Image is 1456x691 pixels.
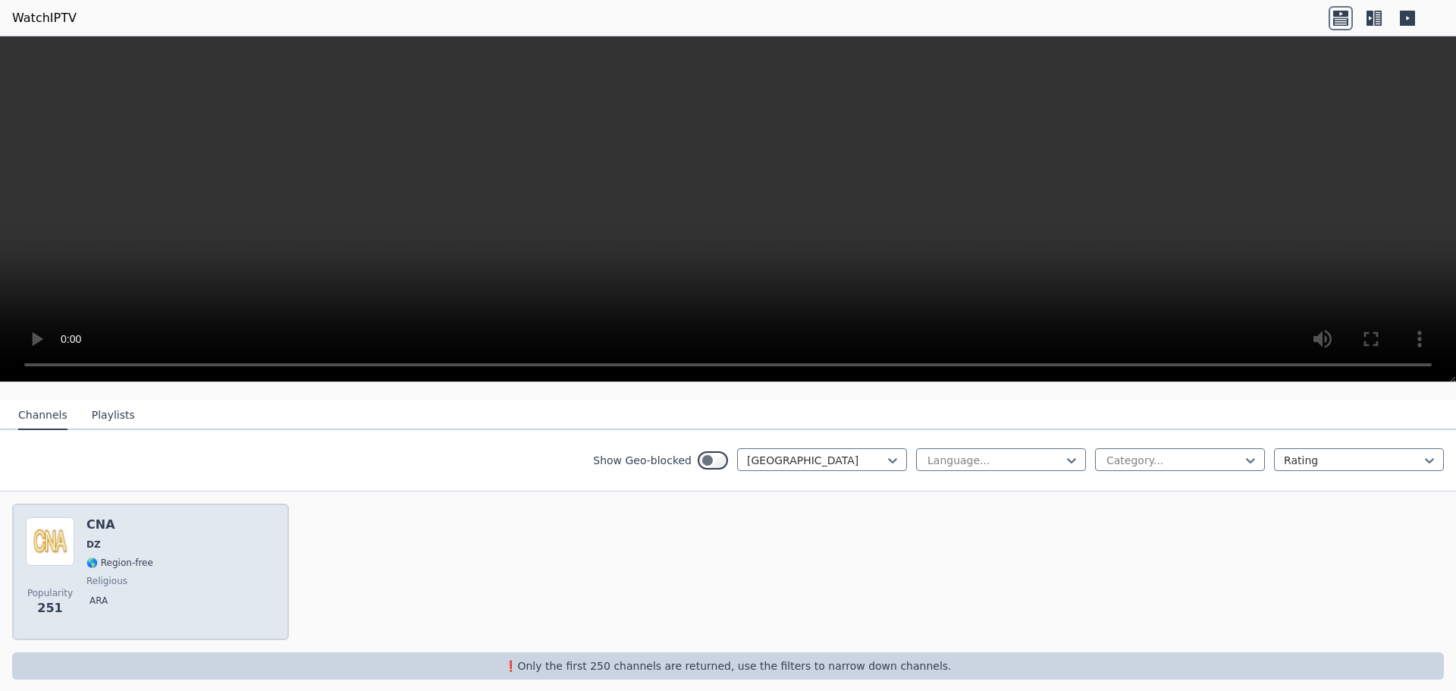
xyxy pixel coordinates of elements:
span: 🌎 Region-free [86,557,153,569]
p: ❗️Only the first 250 channels are returned, use the filters to narrow down channels. [18,658,1438,674]
button: Playlists [92,401,135,430]
img: CNA [26,517,74,566]
button: Channels [18,401,67,430]
a: WatchIPTV [12,9,77,27]
span: religious [86,575,127,587]
span: 251 [37,599,62,617]
span: DZ [86,539,101,551]
label: Show Geo-blocked [593,453,692,468]
span: Popularity [27,587,73,599]
p: ara [86,593,111,608]
h6: CNA [86,517,153,532]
